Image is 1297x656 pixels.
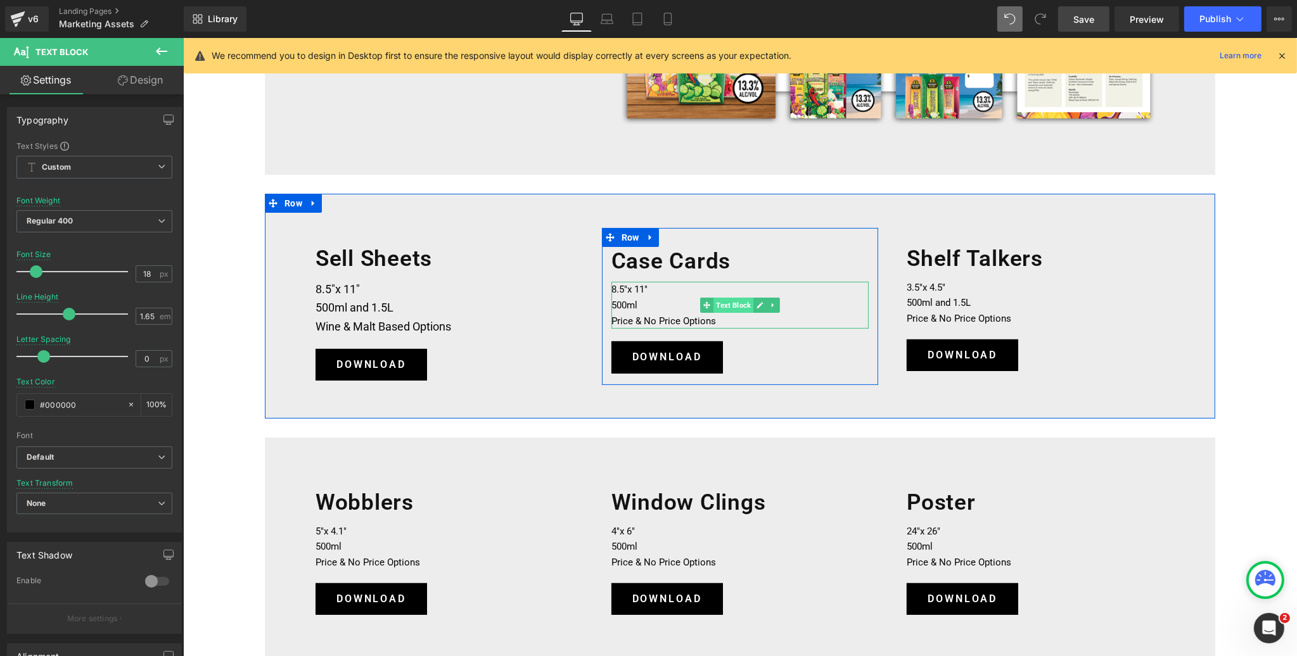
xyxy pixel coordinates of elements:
[184,6,246,32] a: New Library
[653,6,683,32] a: Mobile
[16,196,60,205] div: Font Weight
[428,501,686,517] p: 500ml
[16,141,172,151] div: Text Styles
[94,66,186,94] a: Design
[1028,6,1053,32] button: Redo
[59,6,184,16] a: Landing Pages
[428,517,686,533] p: Price & No Price Options
[16,293,58,301] div: Line Height
[1130,13,1164,26] span: Preview
[1184,6,1262,32] button: Publish
[997,6,1023,32] button: Undo
[724,273,981,289] p: Price & No Price Options
[1073,13,1094,26] span: Save
[561,6,592,32] a: Desktop
[132,242,390,261] p: 8.5"x 11"
[428,209,686,238] h1: Case Cards
[435,190,459,209] span: Row
[35,47,88,57] span: Text Block
[16,335,71,344] div: Letter Spacing
[132,517,390,533] p: Price & No Price Options
[132,450,390,479] h1: Wobblers
[530,260,570,275] span: Text Block
[622,6,653,32] a: Tablet
[132,486,390,501] p: 5"x 4.1"
[153,553,223,569] span: DOWNLOAD
[724,242,981,258] p: 3.5"x 4.5"
[132,260,390,279] p: 500ml and 1.5L
[40,398,121,412] input: Color
[5,6,49,32] a: v6
[428,275,686,291] p: Price & No Price Options
[16,479,73,488] div: Text Transform
[160,355,170,363] span: px
[132,545,244,577] a: DOWNLOAD
[1215,48,1267,63] a: Learn more
[1280,613,1290,623] span: 2
[132,279,390,298] p: Wine & Malt Based Options
[67,613,118,624] p: More settings
[449,311,519,327] span: DOWNLOAD
[428,303,540,335] a: DOWNLOAD
[27,216,73,225] b: Regular 400
[428,545,540,577] a: DOWNLOAD
[724,257,981,273] p: 500ml and 1.5L
[744,553,814,569] span: DOWNLOAD
[449,553,519,569] span: DOWNLOAD
[27,498,46,508] b: None
[428,244,686,260] p: 8.5"x 11"
[428,486,686,501] p: 4"x 6"
[16,250,51,259] div: Font Size
[724,450,981,479] h1: Poster
[59,19,134,29] span: Marketing Assets
[16,377,55,386] div: Text Color
[724,206,981,236] h1: Shelf Talkers
[428,450,686,479] h1: Window Clings
[584,260,597,275] a: Expand / Collapse
[16,431,172,440] div: Font
[98,156,122,175] span: Row
[1115,6,1179,32] a: Preview
[122,156,139,175] a: Expand / Collapse
[724,545,835,577] a: DOWNLOAD
[132,501,390,517] p: 500ml
[25,11,41,27] div: v6
[16,108,68,125] div: Typography
[160,270,170,278] span: px
[724,301,835,333] a: DOWNLOAD
[724,501,981,517] p: 500ml
[141,394,172,416] div: %
[592,6,622,32] a: Laptop
[459,190,476,209] a: Expand / Collapse
[132,311,244,343] a: DOWNLOAD
[1254,613,1284,643] iframe: Intercom live chat
[27,452,54,463] i: Default
[208,13,238,25] span: Library
[724,517,981,533] p: Price & No Price Options
[16,543,72,560] div: Text Shadow
[42,162,71,173] b: Custom
[724,486,981,501] p: 24"x 26"
[132,206,390,236] h1: Sell Sheets
[16,576,132,589] div: Enable
[1267,6,1292,32] button: More
[160,312,170,320] span: em
[8,603,181,633] button: More settings
[212,49,791,63] p: We recommend you to design in Desktop first to ensure the responsive layout would display correct...
[744,309,814,325] span: DOWNLOAD
[153,319,223,335] span: DOWNLOAD
[1199,14,1231,24] span: Publish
